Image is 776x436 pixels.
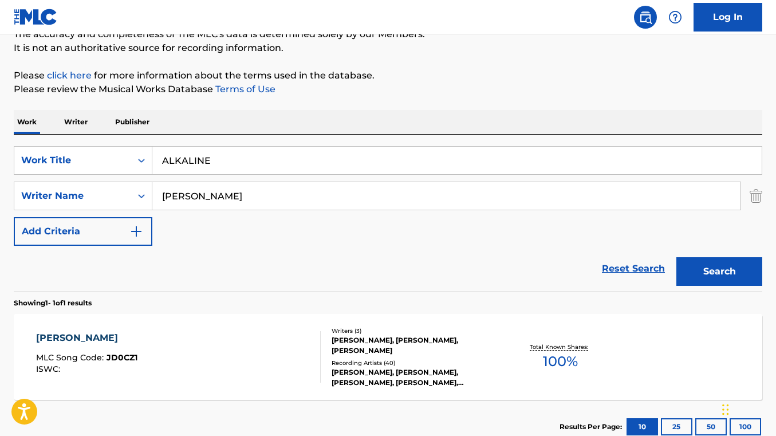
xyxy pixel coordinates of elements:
p: Writer [61,110,91,134]
div: Drag [722,392,729,427]
a: click here [47,70,92,81]
div: Writers ( 3 ) [332,327,498,335]
button: Search [676,257,762,286]
div: Recording Artists ( 40 ) [332,359,498,367]
img: help [668,10,682,24]
a: Public Search [634,6,657,29]
a: Log In [694,3,762,32]
a: [PERSON_NAME]MLC Song Code:JD0CZ1ISWC:Writers (3)[PERSON_NAME], [PERSON_NAME], [PERSON_NAME]Recor... [14,314,762,400]
a: Terms of Use [213,84,275,95]
div: Writer Name [21,189,124,203]
span: ISWC : [36,364,63,374]
p: Publisher [112,110,153,134]
button: 10 [627,418,658,435]
span: MLC Song Code : [36,352,107,363]
form: Search Form [14,146,762,292]
a: Reset Search [596,256,671,281]
p: It is not an authoritative source for recording information. [14,41,762,55]
button: 25 [661,418,692,435]
div: Work Title [21,154,124,167]
img: Delete Criterion [750,182,762,210]
div: [PERSON_NAME], [PERSON_NAME], [PERSON_NAME] [332,335,498,356]
p: Showing 1 - 1 of 1 results [14,298,92,308]
img: 9d2ae6d4665cec9f34b9.svg [129,225,143,238]
img: MLC Logo [14,9,58,25]
button: Add Criteria [14,217,152,246]
button: 50 [695,418,727,435]
span: JD0CZ1 [107,352,137,363]
p: Results Per Page: [560,422,625,432]
div: [PERSON_NAME], [PERSON_NAME], [PERSON_NAME], [PERSON_NAME], [PERSON_NAME] [332,367,498,388]
img: search [639,10,652,24]
iframe: Chat Widget [719,381,776,436]
div: Help [664,6,687,29]
p: Total Known Shares: [530,343,591,351]
p: Please review the Musical Works Database [14,83,762,96]
div: [PERSON_NAME] [36,331,137,345]
span: 100 % [543,351,578,372]
p: Please for more information about the terms used in the database. [14,69,762,83]
p: The accuracy and completeness of The MLC's data is determined solely by our Members. [14,28,762,41]
p: Work [14,110,40,134]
